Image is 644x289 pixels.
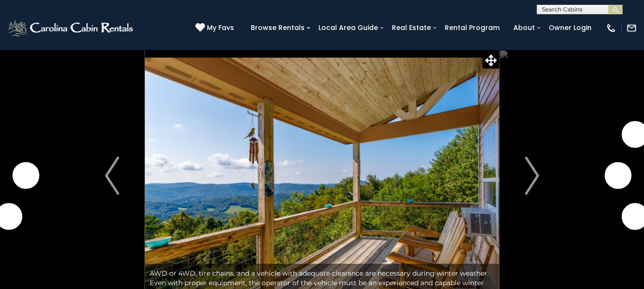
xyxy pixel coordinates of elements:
[246,20,309,35] a: Browse Rentals
[314,20,383,35] a: Local Area Guide
[544,20,596,35] a: Owner Login
[195,23,236,33] a: My Favs
[525,157,539,195] img: arrow
[105,157,119,195] img: arrow
[7,19,136,38] img: White-1-2.png
[509,20,540,35] a: About
[606,23,616,33] img: phone-regular-white.png
[207,23,234,33] span: My Favs
[387,20,436,35] a: Real Estate
[440,20,504,35] a: Rental Program
[626,23,637,33] img: mail-regular-white.png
